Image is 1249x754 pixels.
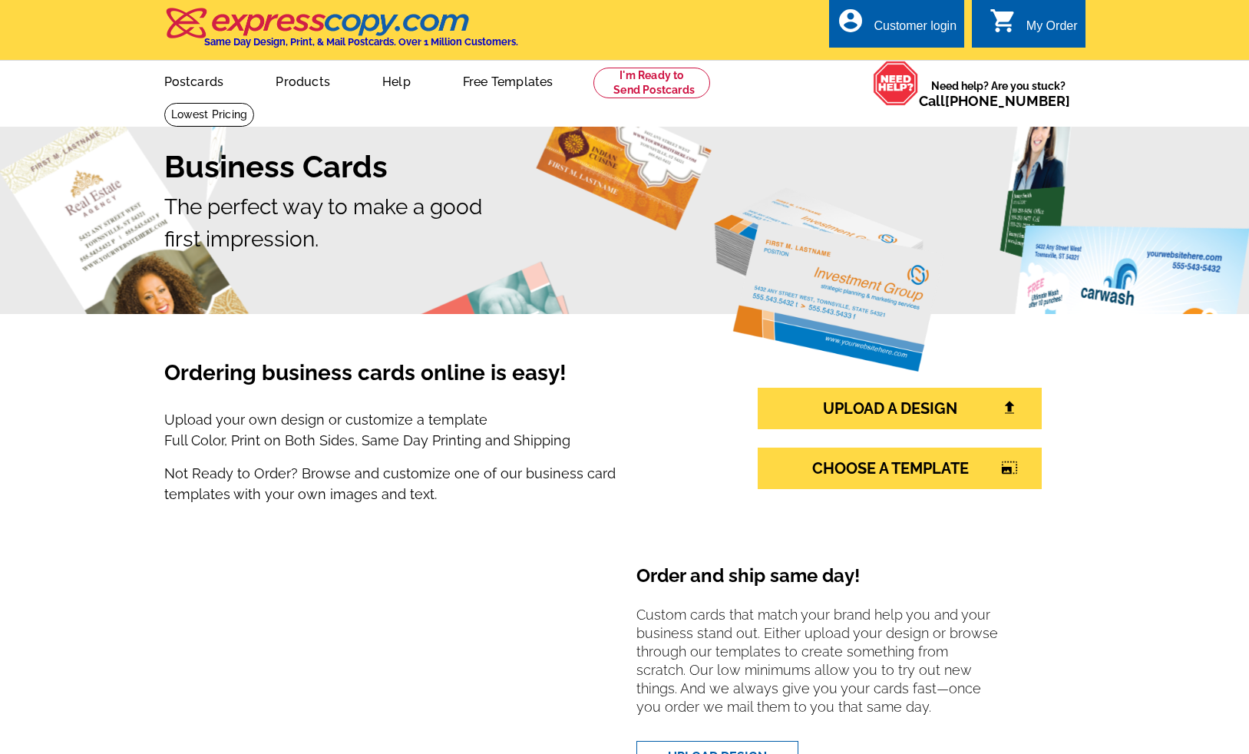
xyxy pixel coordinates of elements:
[990,17,1078,36] a: shopping_cart My Order
[837,7,864,35] i: account_circle
[204,36,518,48] h4: Same Day Design, Print, & Mail Postcards. Over 1 Million Customers.
[919,93,1070,109] span: Call
[837,17,957,36] a: account_circle Customer login
[251,62,355,98] a: Products
[164,191,1085,256] p: The perfect way to make a good first impression.
[758,388,1042,429] a: UPLOAD A DESIGN
[714,187,944,372] img: investment-group.png
[358,62,435,98] a: Help
[919,78,1078,109] span: Need help? Are you stuck?
[990,7,1017,35] i: shopping_cart
[1026,19,1078,41] div: My Order
[164,18,518,48] a: Same Day Design, Print, & Mail Postcards. Over 1 Million Customers.
[874,19,957,41] div: Customer login
[945,93,1070,109] a: [PHONE_NUMBER]
[164,463,692,504] p: Not Ready to Order? Browse and customize one of our business card templates with your own images ...
[438,62,578,98] a: Free Templates
[636,606,1016,729] p: Custom cards that match your brand help you and your business stand out. Either upload your desig...
[636,565,1016,600] h4: Order and ship same day!
[164,409,692,451] p: Upload your own design or customize a template Full Color, Print on Both Sides, Same Day Printing...
[140,62,249,98] a: Postcards
[1001,461,1018,475] i: photo_size_select_large
[758,448,1042,489] a: CHOOSE A TEMPLATEphoto_size_select_large
[164,360,692,403] h3: Ordering business cards online is easy!
[164,148,1085,185] h1: Business Cards
[873,61,919,106] img: help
